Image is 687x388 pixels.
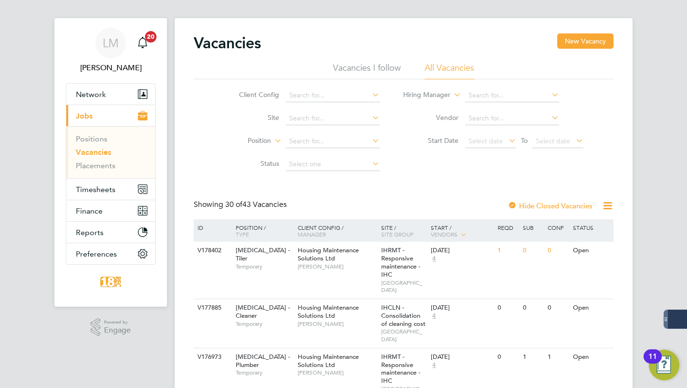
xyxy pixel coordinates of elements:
[76,161,115,170] a: Placements
[76,90,106,99] span: Network
[545,348,570,366] div: 1
[91,318,131,336] a: Powered byEngage
[298,303,359,320] span: Housing Maintenance Solutions Ltd
[545,299,570,317] div: 0
[465,112,559,125] input: Search for...
[431,312,437,320] span: 4
[66,28,156,74] a: LM[PERSON_NAME]
[298,246,359,262] span: Housing Maintenance Solutions Ltd
[76,111,93,120] span: Jobs
[76,134,107,143] a: Positions
[571,348,612,366] div: Open
[236,246,290,262] span: [MEDICAL_DATA] - Tiler
[381,279,427,294] span: [GEOGRAPHIC_DATA]
[428,219,495,243] div: Start /
[216,136,271,146] label: Position
[431,247,493,255] div: [DATE]
[194,33,261,53] h2: Vacancies
[520,242,545,259] div: 0
[54,18,167,307] nav: Main navigation
[195,348,229,366] div: V176973
[236,263,293,270] span: Temporary
[76,148,111,157] a: Vacancies
[431,353,493,361] div: [DATE]
[236,230,249,238] span: Type
[520,348,545,366] div: 1
[286,158,380,171] input: Select one
[571,242,612,259] div: Open
[571,299,612,317] div: Open
[76,228,104,237] span: Reports
[66,274,156,290] a: Go to home page
[104,318,131,326] span: Powered by
[286,112,380,125] input: Search for...
[431,304,493,312] div: [DATE]
[404,113,458,122] label: Vendor
[195,219,229,236] div: ID
[298,230,326,238] span: Manager
[468,137,503,145] span: Select date
[404,136,458,145] label: Start Date
[236,320,293,328] span: Temporary
[76,206,103,216] span: Finance
[298,263,376,270] span: [PERSON_NAME]
[379,219,429,242] div: Site /
[104,326,131,334] span: Engage
[571,219,612,236] div: Status
[431,255,437,263] span: 4
[518,134,531,147] span: To
[298,353,359,369] span: Housing Maintenance Solutions Ltd
[465,89,559,102] input: Search for...
[495,219,520,236] div: Reqd
[381,353,420,385] span: IHRMT - Responsive maintenance - IHC
[66,105,155,126] button: Jobs
[333,62,401,79] li: Vacancies I follow
[286,89,380,102] input: Search for...
[381,328,427,343] span: [GEOGRAPHIC_DATA]
[236,369,293,377] span: Temporary
[195,299,229,317] div: V177885
[236,353,290,369] span: [MEDICAL_DATA] - Plumber
[298,369,376,377] span: [PERSON_NAME]
[103,37,119,49] span: LM
[381,230,414,238] span: Site Group
[649,350,679,380] button: Open Resource Center, 11 new notifications
[145,31,156,43] span: 20
[98,274,124,290] img: 18rec-logo-retina.png
[425,62,474,79] li: All Vacancies
[194,200,289,210] div: Showing
[396,90,450,100] label: Hiring Manager
[381,303,426,328] span: IHCLN - Consolidation of cleaning cost
[236,303,290,320] span: [MEDICAL_DATA] - Cleaner
[557,33,614,49] button: New Vacancy
[508,201,593,210] label: Hide Closed Vacancies
[381,246,420,279] span: IHRMT - Responsive maintenance - IHC
[76,249,117,259] span: Preferences
[229,219,295,242] div: Position /
[225,200,242,209] span: 30 of
[495,299,520,317] div: 0
[66,222,155,243] button: Reports
[536,137,570,145] span: Select date
[298,320,376,328] span: [PERSON_NAME]
[545,219,570,236] div: Conf
[431,361,437,369] span: 4
[66,179,155,200] button: Timesheets
[76,185,115,194] span: Timesheets
[66,84,155,105] button: Network
[133,28,152,58] a: 20
[545,242,570,259] div: 0
[225,200,287,209] span: 43 Vacancies
[66,126,155,178] div: Jobs
[66,243,155,264] button: Preferences
[224,159,279,168] label: Status
[66,200,155,221] button: Finance
[431,230,458,238] span: Vendors
[66,62,156,74] span: Libby Murphy
[520,299,545,317] div: 0
[224,113,279,122] label: Site
[495,348,520,366] div: 0
[495,242,520,259] div: 1
[648,356,657,369] div: 11
[295,219,379,242] div: Client Config /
